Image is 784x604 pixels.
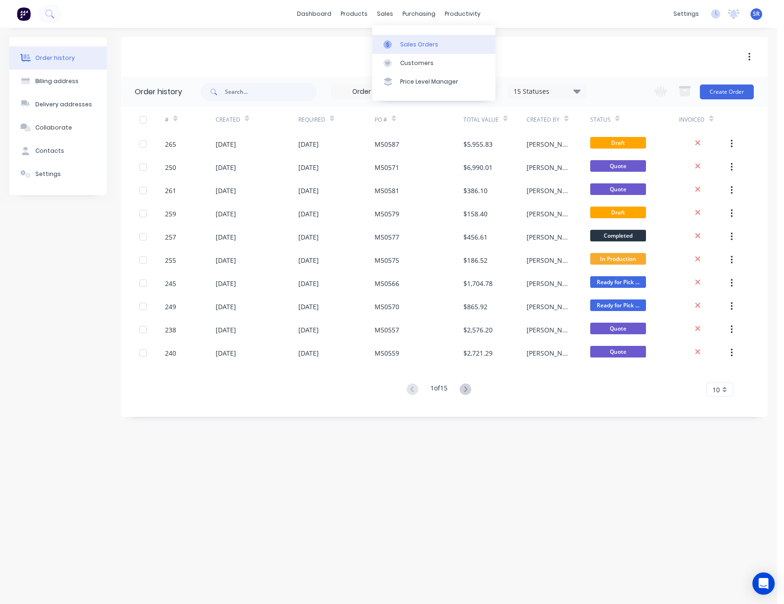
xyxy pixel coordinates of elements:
[375,162,399,172] div: M50571
[679,116,705,124] div: Invoiced
[590,253,646,265] span: In Production
[35,100,92,109] div: Delivery addresses
[298,325,319,335] div: [DATE]
[375,232,399,242] div: M50577
[298,107,375,132] div: Required
[590,323,646,334] span: Quote
[35,123,72,132] div: Collaborate
[298,162,319,172] div: [DATE]
[463,302,488,312] div: $865.92
[590,230,646,241] span: Completed
[165,139,176,149] div: 265
[375,255,399,265] div: M50575
[298,302,319,312] div: [DATE]
[463,139,493,149] div: $5,955.83
[590,207,646,218] span: Draft
[336,7,372,21] div: products
[165,116,169,124] div: #
[527,186,572,195] div: [PERSON_NAME]
[298,279,319,288] div: [DATE]
[216,279,236,288] div: [DATE]
[463,209,488,219] div: $158.40
[712,385,720,395] span: 10
[9,93,107,116] button: Delivery addresses
[590,299,646,311] span: Ready for Pick ...
[508,86,586,97] div: 15 Statuses
[590,137,646,149] span: Draft
[35,147,64,155] div: Contacts
[669,7,704,21] div: settings
[463,325,493,335] div: $2,576.20
[165,232,176,242] div: 257
[216,232,236,242] div: [DATE]
[216,209,236,219] div: [DATE]
[35,77,79,85] div: Billing address
[527,232,572,242] div: [PERSON_NAME]
[372,54,495,72] a: Customers
[398,7,440,21] div: purchasing
[216,255,236,265] div: [DATE]
[165,348,176,358] div: 240
[400,78,458,86] div: Price Level Manager
[298,232,319,242] div: [DATE]
[753,10,760,18] span: SR
[375,116,387,124] div: PO #
[590,276,646,288] span: Ready for Pick ...
[400,40,438,49] div: Sales Orders
[216,325,236,335] div: [DATE]
[35,170,61,178] div: Settings
[463,107,527,132] div: Total Value
[216,162,236,172] div: [DATE]
[372,35,495,53] a: Sales Orders
[527,209,572,219] div: [PERSON_NAME]
[463,232,488,242] div: $456.61
[17,7,31,21] img: Factory
[135,86,182,97] div: Order history
[590,346,646,357] span: Quote
[375,186,399,195] div: M50581
[9,116,107,139] button: Collaborate
[679,107,730,132] div: Invoiced
[375,139,399,149] div: M50587
[527,107,590,132] div: Created By
[372,72,495,91] a: Price Level Manager
[375,348,399,358] div: M50559
[165,107,216,132] div: #
[463,116,499,124] div: Total Value
[527,279,572,288] div: [PERSON_NAME]
[375,209,399,219] div: M50579
[463,348,493,358] div: $2,721.29
[9,139,107,162] button: Contacts
[590,160,646,172] span: Quote
[298,255,319,265] div: [DATE]
[331,85,409,99] input: Order Date
[372,7,398,21] div: sales
[216,107,298,132] div: Created
[463,255,488,265] div: $186.52
[700,84,754,99] button: Create Order
[216,302,236,312] div: [DATE]
[590,116,611,124] div: Status
[527,162,572,172] div: [PERSON_NAME]
[527,348,572,358] div: [PERSON_NAME]
[216,139,236,149] div: [DATE]
[527,139,572,149] div: [PERSON_NAME]
[165,325,176,335] div: 238
[440,7,485,21] div: productivity
[216,348,236,358] div: [DATE]
[9,162,107,186] button: Settings
[590,107,679,132] div: Status
[430,383,448,396] div: 1 of 15
[463,186,488,195] div: $386.10
[298,209,319,219] div: [DATE]
[298,186,319,195] div: [DATE]
[216,116,240,124] div: Created
[463,279,493,288] div: $1,704.78
[375,107,463,132] div: PO #
[292,7,336,21] a: dashboard
[375,302,399,312] div: M50570
[165,279,176,288] div: 245
[527,116,560,124] div: Created By
[225,83,317,101] input: Search...
[298,116,325,124] div: Required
